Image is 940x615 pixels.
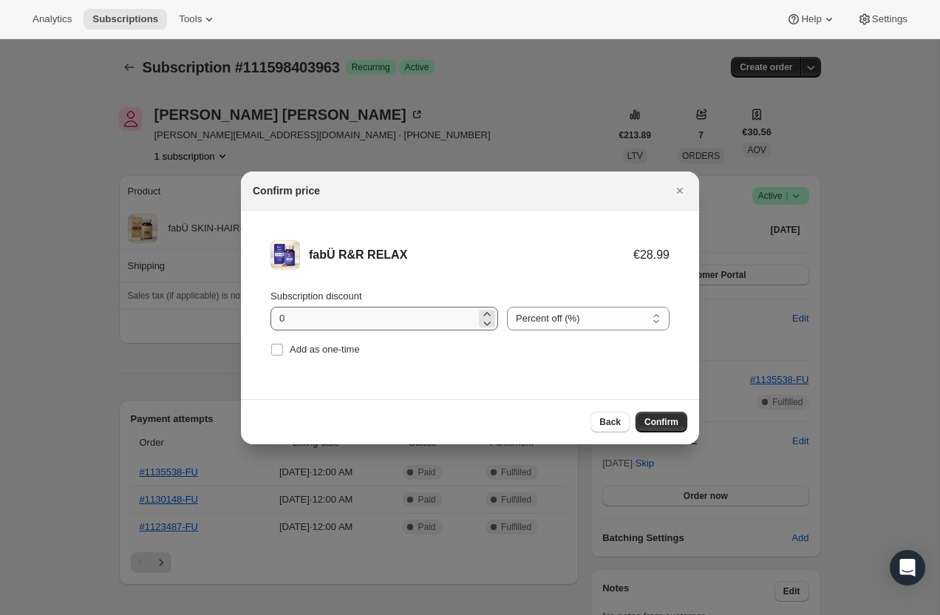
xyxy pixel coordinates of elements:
[309,248,633,262] div: fabÜ R&R RELAX
[872,13,907,25] span: Settings
[270,240,300,270] img: fabÜ R&R RELAX
[599,416,621,428] span: Back
[636,412,687,432] button: Confirm
[33,13,72,25] span: Analytics
[170,9,225,30] button: Tools
[633,248,670,262] div: €28.99
[644,416,678,428] span: Confirm
[253,183,320,198] h2: Confirm price
[290,344,360,355] span: Add as one-time
[801,13,821,25] span: Help
[92,13,158,25] span: Subscriptions
[848,9,916,30] button: Settings
[24,9,81,30] button: Analytics
[84,9,167,30] button: Subscriptions
[890,550,925,585] div: Open Intercom Messenger
[179,13,202,25] span: Tools
[270,290,362,302] span: Subscription discount
[670,180,690,201] button: Close
[590,412,630,432] button: Back
[777,9,845,30] button: Help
